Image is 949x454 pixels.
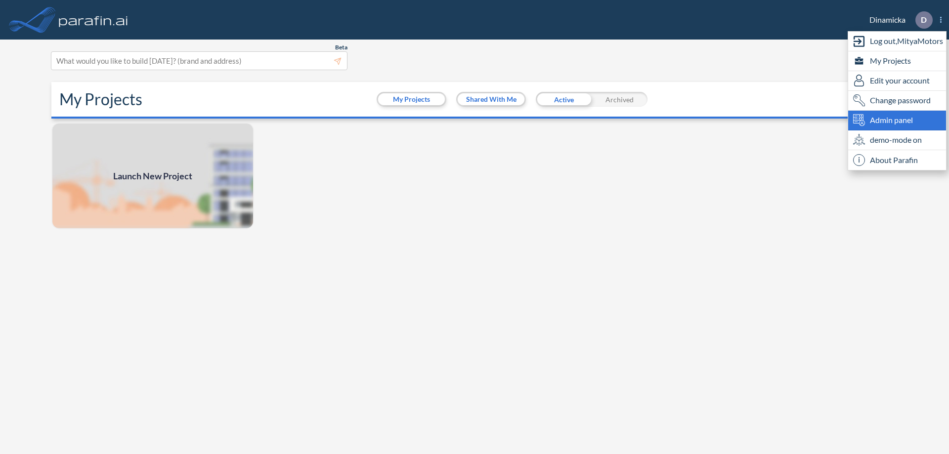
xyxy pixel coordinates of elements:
div: Dinamicka [855,11,942,29]
div: Active [536,92,592,107]
div: Archived [592,92,647,107]
h2: My Projects [59,90,142,109]
span: My Projects [870,55,911,67]
span: Beta [335,43,347,51]
a: Launch New Project [51,123,254,229]
span: Edit your account [870,75,930,86]
span: Log out, MityaMotors [870,35,943,47]
img: logo [57,10,130,30]
span: demo-mode on [870,134,922,146]
button: My Projects [378,93,445,105]
div: Change password [848,91,946,111]
span: About Parafin [870,154,918,166]
span: i [853,154,865,166]
span: Admin panel [870,114,913,126]
div: About Parafin [848,150,946,170]
span: Launch New Project [113,169,192,183]
div: My Projects [848,51,946,71]
p: D [921,15,927,24]
div: Admin panel [848,111,946,130]
span: Change password [870,94,931,106]
img: add [51,123,254,229]
button: Shared With Me [458,93,524,105]
div: demo-mode on [848,130,946,150]
div: Log out [848,32,946,51]
div: Edit user [848,71,946,91]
